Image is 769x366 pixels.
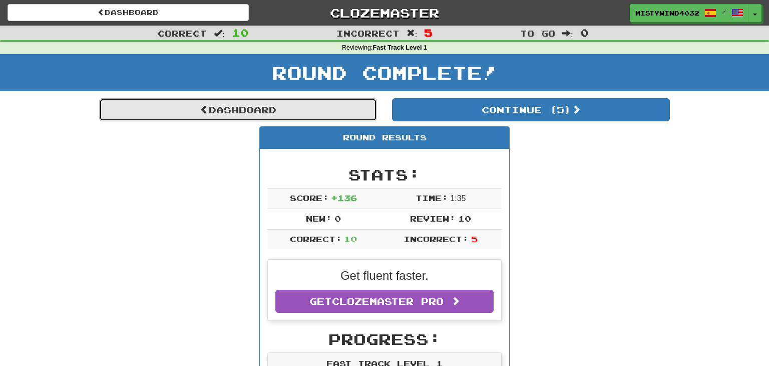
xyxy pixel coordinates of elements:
span: 1 : 35 [450,194,466,203]
span: Correct [158,28,207,38]
h2: Stats: [267,166,502,183]
span: Clozemaster Pro [332,296,444,307]
span: New: [306,214,332,223]
strong: Fast Track Level 1 [373,44,428,51]
span: Score: [290,193,329,203]
span: 5 [471,234,478,244]
button: Continue (5) [392,98,670,121]
a: GetClozemaster Pro [275,290,494,313]
a: MistyWind4032 / [630,4,749,22]
span: + 136 [331,193,357,203]
h1: Round Complete! [4,63,765,83]
span: 0 [580,27,589,39]
span: To go [520,28,555,38]
span: 10 [344,234,357,244]
a: Dashboard [8,4,249,21]
span: 10 [458,214,471,223]
span: 10 [232,27,249,39]
span: Correct: [290,234,342,244]
span: : [214,29,225,38]
span: Time: [416,193,448,203]
span: Review: [410,214,456,223]
span: : [407,29,418,38]
h2: Progress: [267,331,502,347]
span: MistyWind4032 [635,9,699,18]
span: : [562,29,573,38]
p: Get fluent faster. [275,267,494,284]
span: 0 [334,214,341,223]
a: Clozemaster [264,4,505,22]
span: Incorrect: [404,234,469,244]
span: Incorrect [336,28,400,38]
div: Round Results [260,127,509,149]
span: / [721,8,726,15]
a: Dashboard [99,98,377,121]
span: 5 [424,27,433,39]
